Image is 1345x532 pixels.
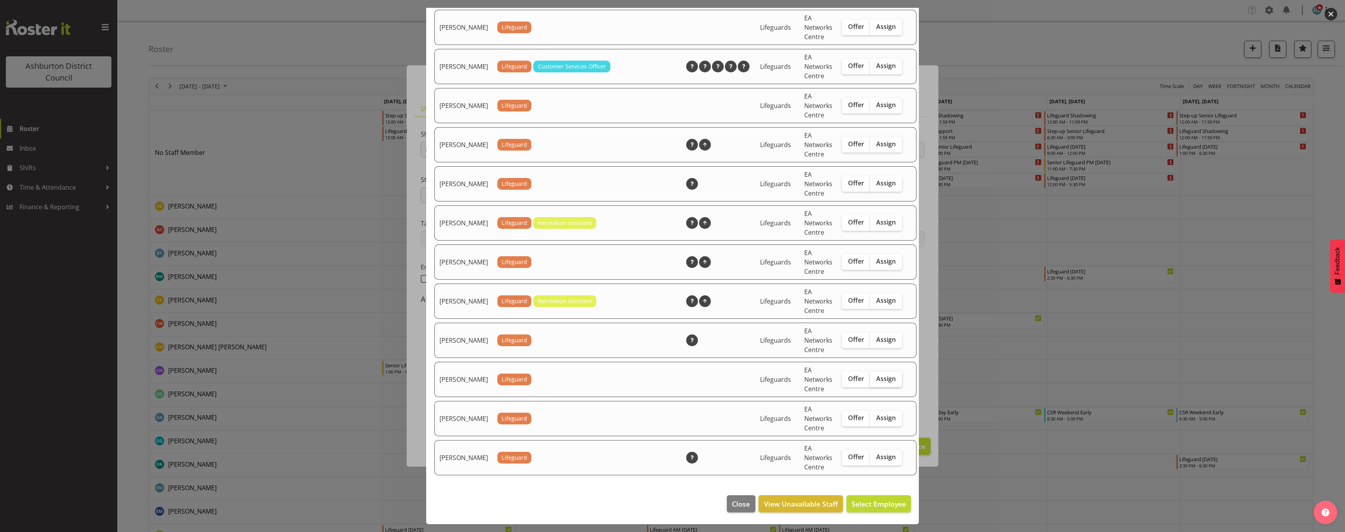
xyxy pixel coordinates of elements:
td: [PERSON_NAME] [434,88,493,123]
span: EA Networks Centre [804,366,832,393]
span: Lifeguards [760,414,791,423]
span: Assign [876,62,896,70]
span: Offer [848,23,864,31]
img: help-xxl-2.png [1322,509,1329,516]
span: Offer [848,297,864,304]
span: Customer Services Officer [538,62,606,71]
span: Select Employee [852,499,906,509]
td: [PERSON_NAME] [434,10,493,45]
span: Lifeguards [760,219,791,227]
span: Lifeguard [502,140,527,149]
span: Offer [848,62,864,70]
span: Lifeguard [502,297,527,306]
span: EA Networks Centre [804,327,832,354]
button: Close [727,495,755,512]
span: EA Networks Centre [804,53,832,80]
td: [PERSON_NAME] [434,284,493,319]
span: Assign [876,179,896,187]
span: Offer [848,140,864,148]
span: EA Networks Centre [804,405,832,432]
span: Lifeguard [502,101,527,110]
span: EA Networks Centre [804,170,832,198]
td: [PERSON_NAME] [434,401,493,436]
span: Assign [876,414,896,422]
span: Assign [876,218,896,226]
span: Lifeguards [760,375,791,384]
span: Lifeguards [760,180,791,188]
span: Close [732,499,750,509]
span: Lifeguards [760,453,791,462]
button: Select Employee [846,495,911,512]
td: [PERSON_NAME] [434,362,493,397]
span: Assign [876,336,896,343]
span: EA Networks Centre [804,288,832,315]
span: Lifeguard [502,258,527,266]
span: Recreation Assistant [538,297,592,306]
td: [PERSON_NAME] [434,323,493,358]
span: Lifeguards [760,140,791,149]
span: Offer [848,414,864,422]
span: EA Networks Centre [804,444,832,471]
span: Offer [848,336,864,343]
span: Feedback [1334,247,1341,275]
span: Assign [876,297,896,304]
span: Recreation Assistant [538,219,592,227]
span: Assign [876,257,896,265]
span: Lifeguards [760,297,791,306]
td: [PERSON_NAME] [434,49,493,84]
span: Assign [876,23,896,31]
span: Lifeguard [502,453,527,462]
span: Lifeguard [502,375,527,384]
span: EA Networks Centre [804,248,832,276]
span: Offer [848,257,864,265]
td: [PERSON_NAME] [434,205,493,241]
span: Lifeguard [502,62,527,71]
td: [PERSON_NAME] [434,244,493,280]
span: EA Networks Centre [804,209,832,237]
span: Lifeguard [502,23,527,32]
span: View Unavailable Staff [764,499,838,509]
span: Lifeguard [502,336,527,345]
button: Feedback - Show survey [1330,239,1345,293]
td: [PERSON_NAME] [434,127,493,162]
span: Lifeguard [502,180,527,188]
span: Offer [848,218,864,226]
span: Assign [876,375,896,383]
span: Offer [848,101,864,109]
span: Assign [876,140,896,148]
span: Lifeguard [502,414,527,423]
span: Assign [876,453,896,461]
span: EA Networks Centre [804,131,832,158]
button: View Unavailable Staff [759,495,843,512]
span: Offer [848,179,864,187]
span: Assign [876,101,896,109]
span: EA Networks Centre [804,14,832,41]
span: Lifeguards [760,62,791,71]
span: Lifeguards [760,336,791,345]
span: Offer [848,375,864,383]
span: Offer [848,453,864,461]
span: Lifeguards [760,101,791,110]
td: [PERSON_NAME] [434,166,493,201]
td: [PERSON_NAME] [434,440,493,475]
span: Lifeguards [760,258,791,266]
span: EA Networks Centre [804,92,832,119]
span: Lifeguards [760,23,791,32]
span: Lifeguard [502,219,527,227]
